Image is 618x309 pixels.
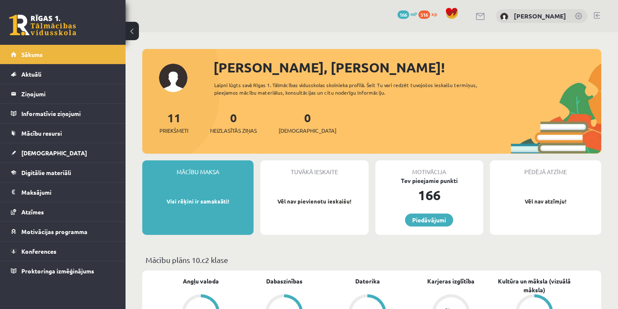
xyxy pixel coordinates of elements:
[11,124,115,143] a: Mācību resursi
[490,160,601,176] div: Pēdējā atzīme
[11,64,115,84] a: Aktuāli
[11,45,115,64] a: Sākums
[11,104,115,123] a: Informatīvie ziņojumi
[146,197,249,206] p: Visi rēķini ir samaksāti!
[21,267,94,275] span: Proktoringa izmēģinājums
[21,70,41,78] span: Aktuāli
[279,126,336,135] span: [DEMOGRAPHIC_DATA]
[210,110,257,135] a: 0Neizlasītās ziņas
[418,10,430,19] span: 516
[11,84,115,103] a: Ziņojumi
[11,202,115,221] a: Atzīmes
[493,277,576,294] a: Kultūra un māksla (vizuālā māksla)
[21,169,71,176] span: Digitālie materiāli
[397,10,417,17] a: 166 mP
[11,261,115,281] a: Proktoringa izmēģinājums
[355,277,380,286] a: Datorika
[21,228,87,235] span: Motivācijas programma
[397,10,409,19] span: 166
[214,81,490,96] div: Laipni lūgts savā Rīgas 1. Tālmācības vidusskolas skolnieka profilā. Šeit Tu vari redzēt tuvojošo...
[142,160,254,176] div: Mācību maksa
[418,10,441,17] a: 516 xp
[264,197,364,206] p: Vēl nav pievienotu ieskaišu!
[159,126,188,135] span: Priekšmeti
[11,183,115,202] a: Maksājumi
[159,110,188,135] a: 11Priekšmeti
[11,143,115,162] a: [DEMOGRAPHIC_DATA]
[21,129,62,137] span: Mācību resursi
[11,222,115,241] a: Motivācijas programma
[21,84,115,103] legend: Ziņojumi
[183,277,219,286] a: Angļu valoda
[11,242,115,261] a: Konferences
[431,10,437,17] span: xp
[500,13,508,21] img: Darja Vasiļevska
[494,197,597,206] p: Vēl nav atzīmju!
[213,57,601,77] div: [PERSON_NAME], [PERSON_NAME]!
[375,160,483,176] div: Motivācija
[375,176,483,185] div: Tev pieejamie punkti
[21,208,44,216] span: Atzīmes
[21,247,56,255] span: Konferences
[279,110,336,135] a: 0[DEMOGRAPHIC_DATA]
[405,214,453,227] a: Piedāvājumi
[21,149,87,157] span: [DEMOGRAPHIC_DATA]
[21,104,115,123] legend: Informatīvie ziņojumi
[21,183,115,202] legend: Maksājumi
[266,277,303,286] a: Dabaszinības
[375,185,483,205] div: 166
[11,163,115,182] a: Digitālie materiāli
[514,12,566,20] a: [PERSON_NAME]
[260,160,368,176] div: Tuvākā ieskaite
[210,126,257,135] span: Neizlasītās ziņas
[21,51,43,58] span: Sākums
[9,15,76,36] a: Rīgas 1. Tālmācības vidusskola
[410,10,417,17] span: mP
[146,254,598,265] p: Mācību plāns 10.c2 klase
[427,277,474,286] a: Karjeras izglītība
